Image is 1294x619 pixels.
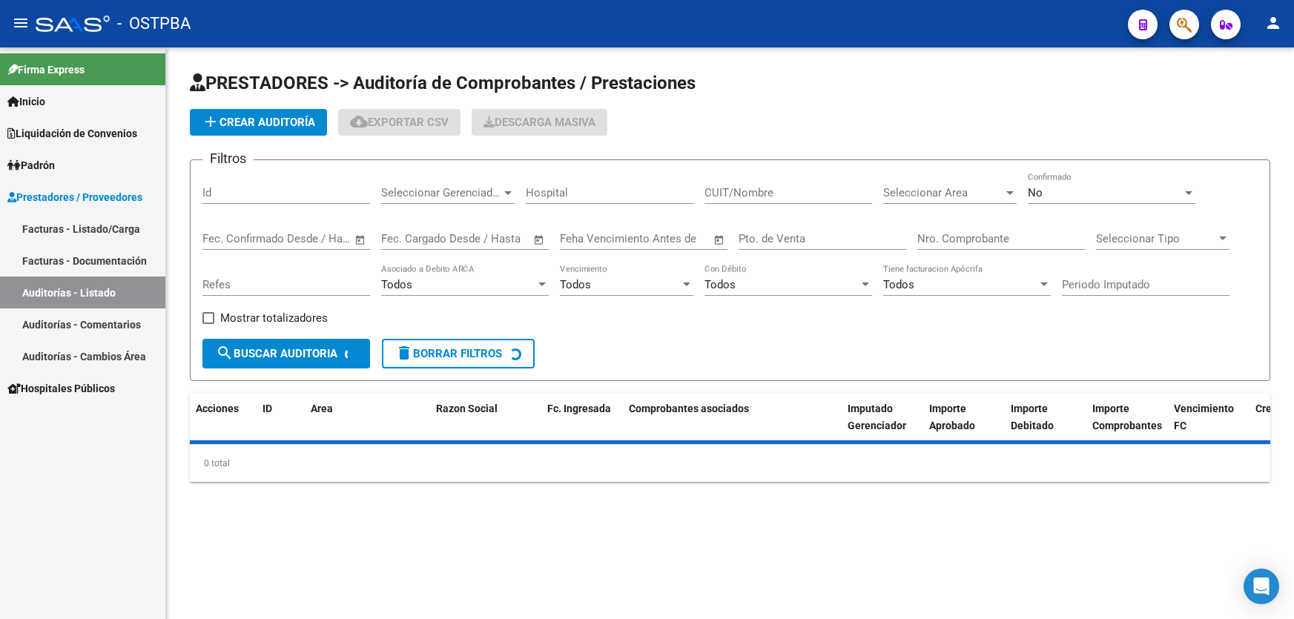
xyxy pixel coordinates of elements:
[7,93,45,110] span: Inicio
[12,14,30,32] mat-icon: menu
[7,189,142,205] span: Prestadores / Proveedores
[436,403,498,414] span: Razon Social
[7,380,115,397] span: Hospitales Públicos
[929,403,975,431] span: Importe Aprobado
[1244,569,1279,604] div: Open Intercom Messenger
[848,403,906,431] span: Imputado Gerenciador
[430,393,541,458] datatable-header-cell: Razon Social
[395,344,413,362] mat-icon: delete
[704,278,736,291] span: Todos
[117,7,191,40] span: - OSTPBA
[190,445,1270,482] div: 0 total
[1092,403,1162,431] span: Importe Comprobantes
[202,148,254,169] h3: Filtros
[629,403,749,414] span: Comprobantes asociados
[381,278,412,291] span: Todos
[1168,393,1250,458] datatable-header-cell: Vencimiento FC
[202,113,219,130] mat-icon: add
[7,62,85,78] span: Firma Express
[547,403,611,414] span: Fc. Ingresada
[623,393,842,458] datatable-header-cell: Comprobantes asociados
[531,231,548,248] button: Open calendar
[1011,403,1054,431] span: Importe Debitado
[883,278,914,291] span: Todos
[350,116,449,129] span: Exportar CSV
[455,232,526,245] input: Fecha fin
[190,393,257,458] datatable-header-cell: Acciones
[395,347,502,360] span: Borrar Filtros
[1264,14,1282,32] mat-icon: person
[1174,403,1234,431] span: Vencimiento FC
[257,393,305,458] datatable-header-cell: ID
[196,403,239,414] span: Acciones
[923,393,1005,458] datatable-header-cell: Importe Aprobado
[350,113,368,130] mat-icon: cloud_download
[1255,403,1290,414] span: Creado
[216,344,234,362] mat-icon: search
[472,109,607,136] button: Descarga Masiva
[472,109,607,136] app-download-masive: Descarga masiva de comprobantes (adjuntos)
[381,186,501,199] span: Seleccionar Gerenciador
[352,231,369,248] button: Open calendar
[382,339,535,368] button: Borrar Filtros
[7,157,55,173] span: Padrón
[311,403,333,414] span: Area
[711,231,728,248] button: Open calendar
[1005,393,1086,458] datatable-header-cell: Importe Debitado
[842,393,923,458] datatable-header-cell: Imputado Gerenciador
[216,347,337,360] span: Buscar Auditoria
[305,393,409,458] datatable-header-cell: Area
[190,109,327,136] button: Crear Auditoría
[381,232,441,245] input: Fecha inicio
[263,403,272,414] span: ID
[1086,393,1168,458] datatable-header-cell: Importe Comprobantes
[220,309,328,327] span: Mostrar totalizadores
[541,393,623,458] datatable-header-cell: Fc. Ingresada
[1028,186,1043,199] span: No
[202,232,263,245] input: Fecha inicio
[202,116,315,129] span: Crear Auditoría
[883,186,1003,199] span: Seleccionar Area
[1096,232,1216,245] span: Seleccionar Tipo
[560,278,591,291] span: Todos
[483,116,595,129] span: Descarga Masiva
[338,109,461,136] button: Exportar CSV
[276,232,348,245] input: Fecha fin
[7,125,137,142] span: Liquidación de Convenios
[190,73,696,93] span: PRESTADORES -> Auditoría de Comprobantes / Prestaciones
[202,339,370,368] button: Buscar Auditoria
